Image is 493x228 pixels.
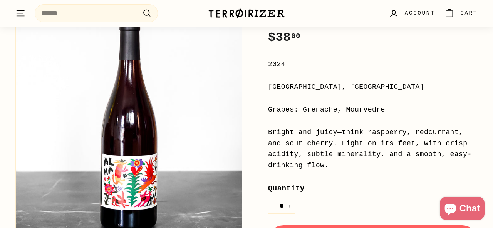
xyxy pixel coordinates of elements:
[268,59,478,70] div: 2024
[439,2,482,25] a: Cart
[405,9,435,17] span: Account
[268,104,478,115] div: Grapes: Grenache, Mourvèdre
[268,198,295,214] input: quantity
[268,183,478,194] label: Quantity
[268,198,280,214] button: Reduce item quantity by one
[268,82,478,93] div: [GEOGRAPHIC_DATA], [GEOGRAPHIC_DATA]
[291,32,300,40] sup: 00
[460,9,478,17] span: Cart
[268,30,300,45] span: $38
[438,197,487,222] inbox-online-store-chat: Shopify online store chat
[268,127,478,171] div: Bright and juicy—think raspberry, redcurrant, and sour cherry. Light on its feet, with crisp acid...
[384,2,439,25] a: Account
[283,198,295,214] button: Increase item quantity by one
